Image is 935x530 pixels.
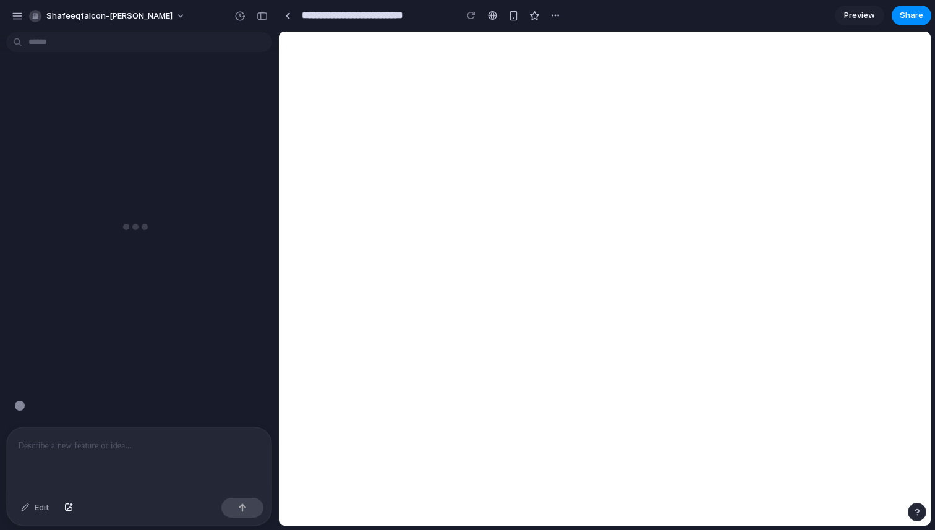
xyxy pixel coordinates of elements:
[835,6,884,25] a: Preview
[900,9,923,22] span: Share
[46,10,173,22] span: shafeeqfalcon-[PERSON_NAME]
[24,6,192,26] button: shafeeqfalcon-[PERSON_NAME]
[892,6,931,25] button: Share
[844,9,875,22] span: Preview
